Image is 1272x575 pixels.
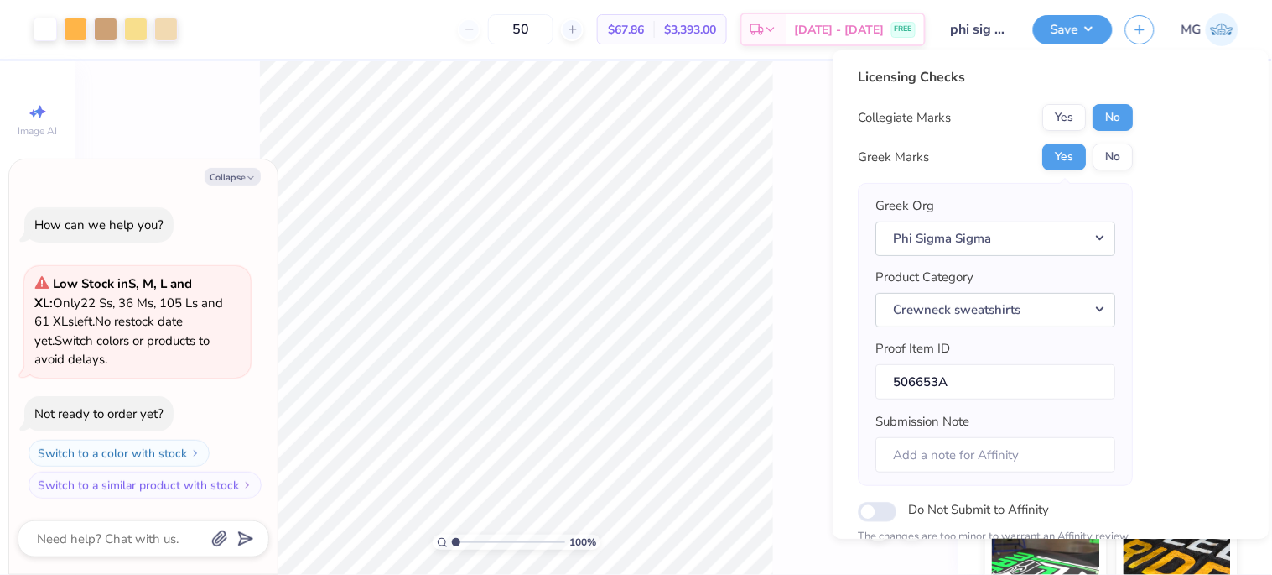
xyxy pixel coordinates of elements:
img: Michael Galon [1206,13,1238,46]
span: FREE [895,24,912,35]
span: $67.86 [608,21,644,39]
span: 100 % [569,535,596,550]
button: Crewneck sweatshirts [875,293,1115,327]
label: Do Not Submit to Affinity [908,499,1049,520]
span: MG [1181,20,1202,39]
span: No restock date yet. [34,313,183,349]
span: Only 22 Ss, 36 Ms, 105 Ls and 61 XLs left. Switch colors or products to avoid delays. [34,275,223,368]
span: [DATE] - [DATE] [794,21,885,39]
label: Submission Note [875,412,969,431]
button: No [1093,104,1133,131]
button: Collapse [205,168,261,186]
div: Licensing Checks [858,67,1133,87]
p: The changes are too minor to warrant an Affinity review. [858,529,1133,546]
button: Switch to a color with stock [29,440,210,467]
button: No [1093,144,1133,170]
label: Product Category [875,268,973,287]
div: Greek Marks [858,148,929,167]
label: Proof Item ID [875,339,950,358]
button: Yes [1042,104,1086,131]
button: Phi Sigma Sigma [875,222,1115,256]
div: How can we help you? [34,217,164,233]
strong: Low Stock in S, M, L and XL : [34,275,192,311]
div: Collegiate Marks [858,108,951,128]
img: Switch to a similar product with stock [242,480,252,490]
a: MG [1181,13,1238,46]
button: Switch to a similar product with stock [29,472,262,499]
button: Yes [1042,144,1086,170]
input: – – [488,14,553,44]
button: Save [1033,15,1113,44]
div: Not ready to order yet? [34,405,164,422]
span: Image AI [18,124,58,138]
img: Switch to a color with stock [190,448,200,458]
input: Add a note for Affinity [875,437,1115,473]
span: $3,393.00 [664,21,716,39]
label: Greek Org [875,196,934,216]
input: Untitled Design [938,13,1020,46]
